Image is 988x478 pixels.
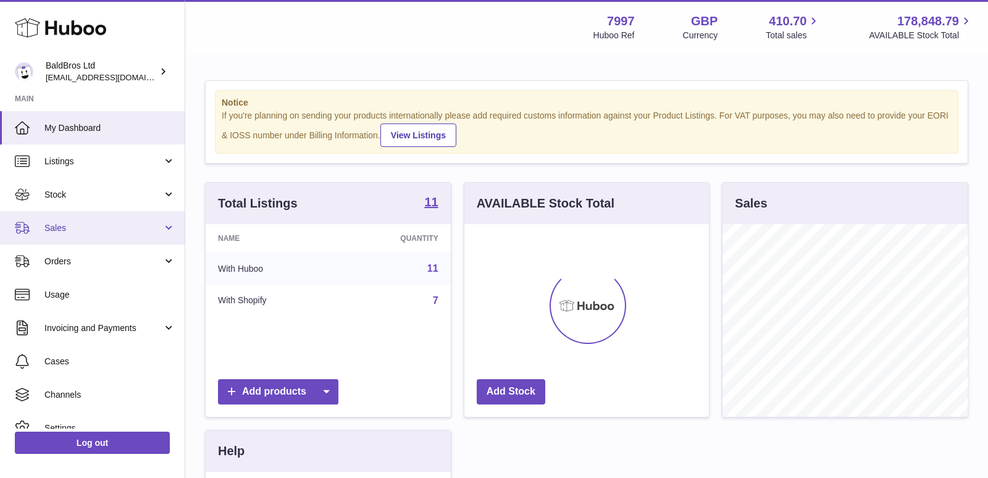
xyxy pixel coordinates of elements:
td: With Shopify [206,285,338,317]
span: Cases [44,356,175,367]
div: BaldBros Ltd [46,60,157,83]
a: Add Stock [477,379,545,405]
a: 410.70 Total sales [766,13,821,41]
a: 178,848.79 AVAILABLE Stock Total [869,13,973,41]
div: Huboo Ref [593,30,635,41]
span: Total sales [766,30,821,41]
span: Channels [44,389,175,401]
div: If you're planning on sending your products internationally please add required customs informati... [222,110,952,147]
strong: 7997 [607,13,635,30]
span: 178,848.79 [897,13,959,30]
span: Sales [44,222,162,234]
span: My Dashboard [44,122,175,134]
strong: Notice [222,97,952,109]
h3: AVAILABLE Stock Total [477,195,614,212]
a: View Listings [380,124,456,147]
span: Stock [44,189,162,201]
span: Invoicing and Payments [44,322,162,334]
h3: Help [218,443,245,459]
span: Settings [44,422,175,434]
a: 11 [427,263,438,274]
h3: Sales [735,195,767,212]
td: With Huboo [206,253,338,285]
span: Listings [44,156,162,167]
span: Usage [44,289,175,301]
img: baldbrothersblog@gmail.com [15,62,33,81]
strong: 11 [424,196,438,208]
strong: GBP [691,13,718,30]
th: Quantity [338,224,451,253]
a: 7 [433,295,438,306]
th: Name [206,224,338,253]
span: AVAILABLE Stock Total [869,30,973,41]
span: 410.70 [769,13,806,30]
h3: Total Listings [218,195,298,212]
a: 11 [424,196,438,211]
div: Currency [683,30,718,41]
a: Add products [218,379,338,405]
a: Log out [15,432,170,454]
span: [EMAIL_ADDRESS][DOMAIN_NAME] [46,72,182,82]
span: Orders [44,256,162,267]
